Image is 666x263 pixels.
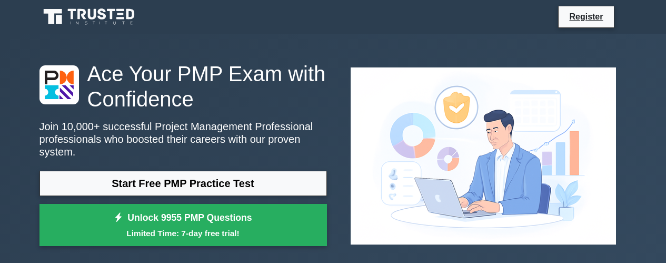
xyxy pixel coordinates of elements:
[39,204,327,246] a: Unlock 9955 PMP QuestionsLimited Time: 7-day free trial!
[53,227,314,239] small: Limited Time: 7-day free trial!
[563,10,609,23] a: Register
[39,61,327,112] h1: Ace Your PMP Exam with Confidence
[39,120,327,158] p: Join 10,000+ successful Project Management Professional professionals who boosted their careers w...
[342,59,624,253] img: Project Management Professional Preview
[39,171,327,196] a: Start Free PMP Practice Test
